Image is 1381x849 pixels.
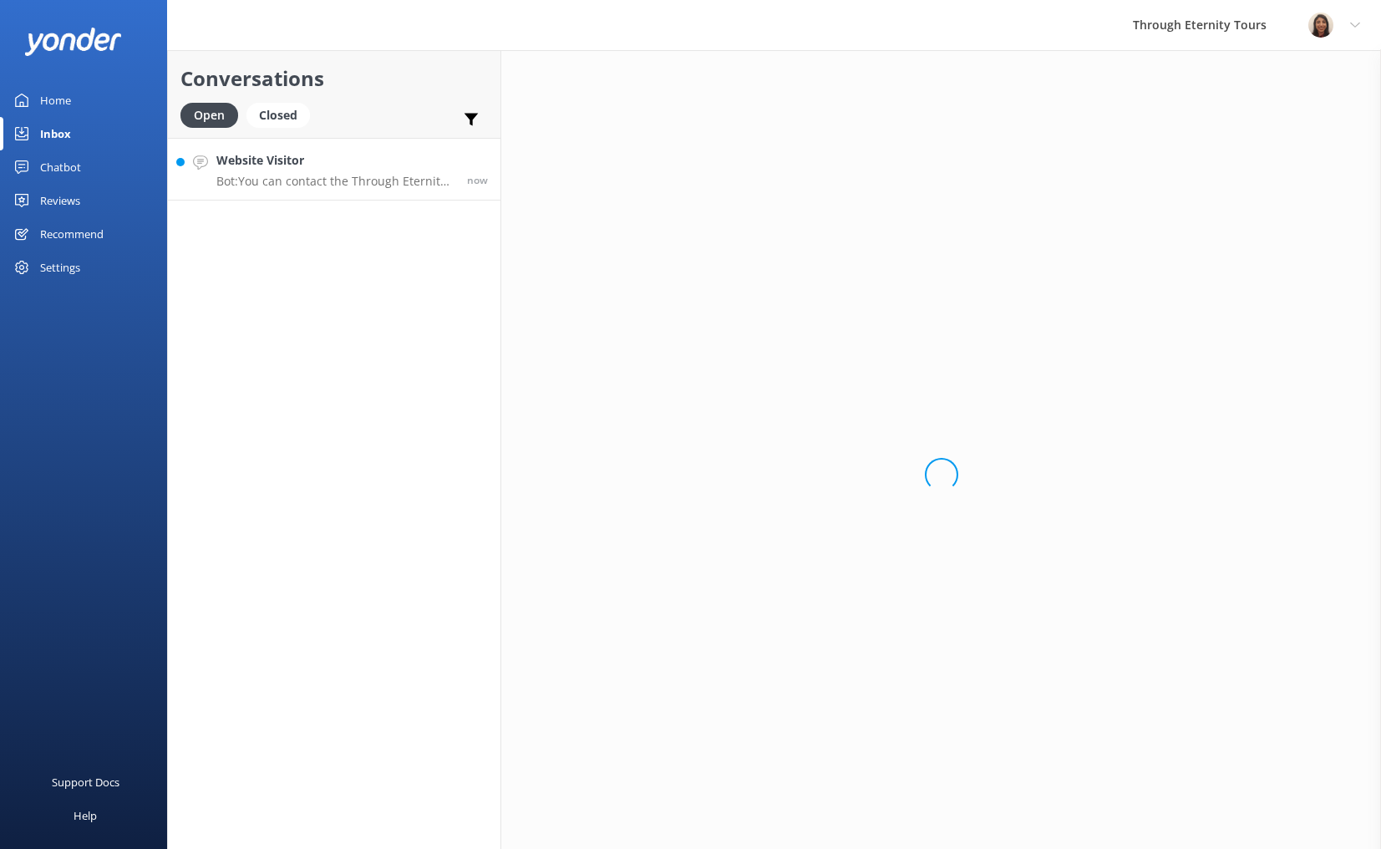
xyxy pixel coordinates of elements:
[40,117,71,150] div: Inbox
[40,217,104,251] div: Recommend
[246,105,318,124] a: Closed
[180,103,238,128] div: Open
[1308,13,1333,38] img: 725-1755267273.png
[40,150,81,184] div: Chatbot
[168,138,500,201] a: Website VisitorBot:You can contact the Through Eternity Tours team at [PHONE_NUMBER] or [PHONE_NU...
[216,174,454,189] p: Bot: You can contact the Through Eternity Tours team at [PHONE_NUMBER] or [PHONE_NUMBER]. You can...
[52,765,119,799] div: Support Docs
[40,184,80,217] div: Reviews
[467,173,488,187] span: 05:40pm 17-Aug-2025 (UTC +02:00) Europe/Amsterdam
[180,63,488,94] h2: Conversations
[74,799,97,832] div: Help
[40,84,71,117] div: Home
[216,151,454,170] h4: Website Visitor
[25,28,121,55] img: yonder-white-logo.png
[180,105,246,124] a: Open
[246,103,310,128] div: Closed
[40,251,80,284] div: Settings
